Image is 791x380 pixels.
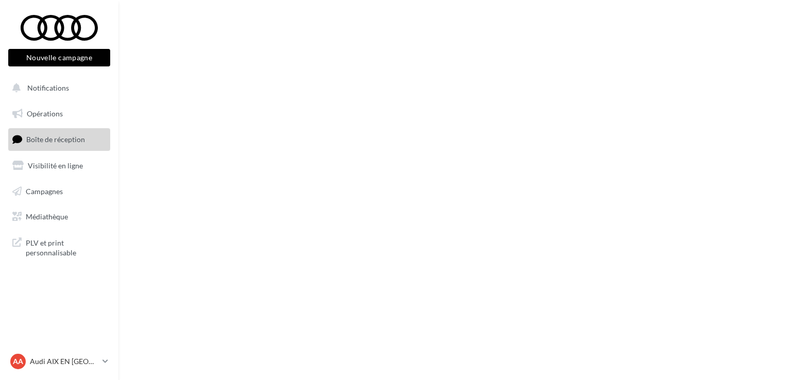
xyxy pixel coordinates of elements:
[13,356,23,367] span: AA
[27,83,69,92] span: Notifications
[6,103,112,125] a: Opérations
[6,128,112,150] a: Boîte de réception
[6,181,112,202] a: Campagnes
[26,135,85,144] span: Boîte de réception
[26,186,63,195] span: Campagnes
[28,161,83,170] span: Visibilité en ligne
[6,155,112,177] a: Visibilité en ligne
[8,49,110,66] button: Nouvelle campagne
[8,352,110,371] a: AA Audi AIX EN [GEOGRAPHIC_DATA]
[30,356,98,367] p: Audi AIX EN [GEOGRAPHIC_DATA]
[6,232,112,262] a: PLV et print personnalisable
[26,236,106,258] span: PLV et print personnalisable
[6,206,112,228] a: Médiathèque
[26,212,68,221] span: Médiathèque
[6,77,108,99] button: Notifications
[27,109,63,118] span: Opérations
